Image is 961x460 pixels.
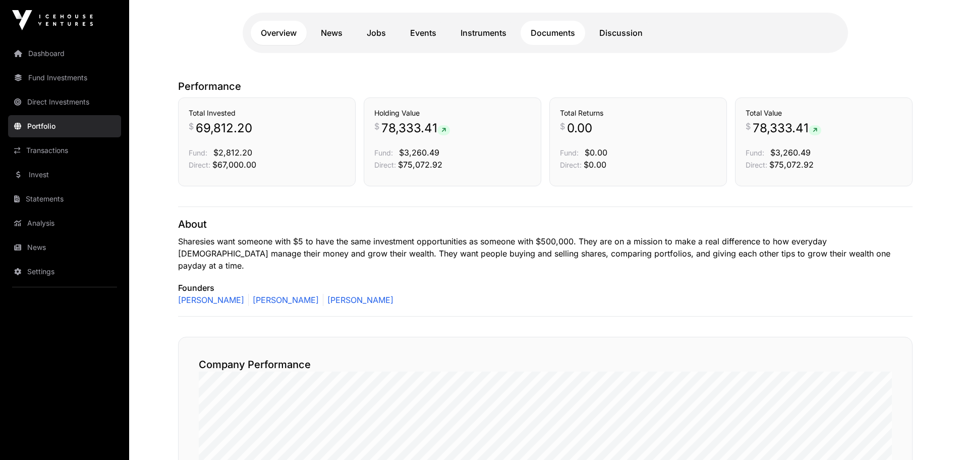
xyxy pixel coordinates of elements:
span: $3,260.49 [399,147,439,158]
span: $ [746,120,751,132]
span: 78,333.41 [753,120,821,136]
span: $75,072.92 [769,160,814,170]
a: Portfolio [8,115,121,137]
p: Performance [178,79,913,93]
a: News [311,21,353,45]
span: 69,812.20 [196,120,252,136]
a: Invest [8,164,121,186]
a: Documents [521,21,585,45]
a: Instruments [450,21,517,45]
p: About [178,217,913,231]
h3: Total Returns [560,108,716,118]
a: Statements [8,188,121,210]
span: 0.00 [567,120,592,136]
a: Events [400,21,446,45]
span: $0.00 [585,147,607,158]
span: $0.00 [584,160,606,170]
a: [PERSON_NAME] [248,294,319,306]
span: Fund: [374,148,393,157]
span: Fund: [746,148,764,157]
a: Discussion [589,21,653,45]
a: Fund Investments [8,67,121,89]
span: $2,812.20 [213,147,252,158]
a: Jobs [357,21,396,45]
span: $3,260.49 [770,147,811,158]
p: Sharesies want someone with $5 to have the same investment opportunities as someone with $500,000... [178,235,913,272]
a: News [8,236,121,259]
span: $ [189,120,194,132]
p: Founders [178,282,913,294]
h3: Total Invested [189,108,345,118]
a: Analysis [8,212,121,234]
span: Direct: [374,161,396,169]
a: Direct Investments [8,91,121,113]
a: Transactions [8,139,121,162]
span: $ [560,120,565,132]
iframe: Chat Widget [911,412,961,460]
span: $67,000.00 [212,160,256,170]
h2: Company Performance [199,357,892,372]
span: Direct: [189,161,210,169]
a: Overview [251,21,307,45]
span: 78,333.41 [381,120,450,136]
span: $75,072.92 [398,160,442,170]
a: [PERSON_NAME] [178,294,244,306]
span: $ [374,120,379,132]
span: Fund: [560,148,579,157]
a: Dashboard [8,42,121,65]
span: Direct: [746,161,767,169]
nav: Tabs [251,21,840,45]
span: Direct: [560,161,582,169]
a: [PERSON_NAME] [323,294,393,306]
span: Fund: [189,148,207,157]
h3: Holding Value [374,108,531,118]
img: Icehouse Ventures Logo [12,10,93,30]
a: Settings [8,261,121,283]
h3: Total Value [746,108,902,118]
